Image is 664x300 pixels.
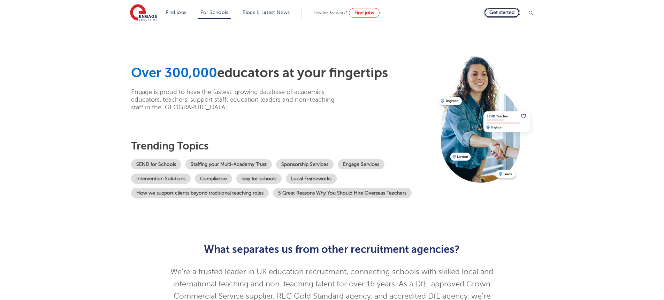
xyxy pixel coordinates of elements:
[166,10,186,15] a: Find jobs
[131,140,434,152] h3: Trending topics
[349,8,380,18] a: Find jobs
[161,243,503,255] h2: What separates us from other recruitment agencies?
[236,174,282,184] a: iday for schools
[131,159,181,169] a: SEND for Schools
[131,65,434,81] h1: educators at your fingertips
[131,188,269,198] a: How we support clients beyond traditional teaching roles
[131,174,191,184] a: Intervention Solutions
[243,10,290,15] a: Blogs & Latest News
[273,188,412,198] a: 5 Great Reasons Why You Should Hire Overseas Teachers
[131,88,345,111] p: Engage is proud to have the fastest-growing database of academics, educators, teachers, support s...
[195,174,232,184] a: Compliance
[354,10,374,15] span: Find jobs
[185,159,272,169] a: Staffing your Multi-Academy Trust
[484,8,520,18] a: Get started
[314,10,348,15] span: Looking for work?
[286,174,337,184] a: Local Frameworks
[276,159,334,169] a: Sponsorship Services
[338,159,384,169] a: Engage Services
[130,4,157,22] img: Engage Education
[200,10,228,15] a: For Schools
[131,65,217,80] span: Over 300,000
